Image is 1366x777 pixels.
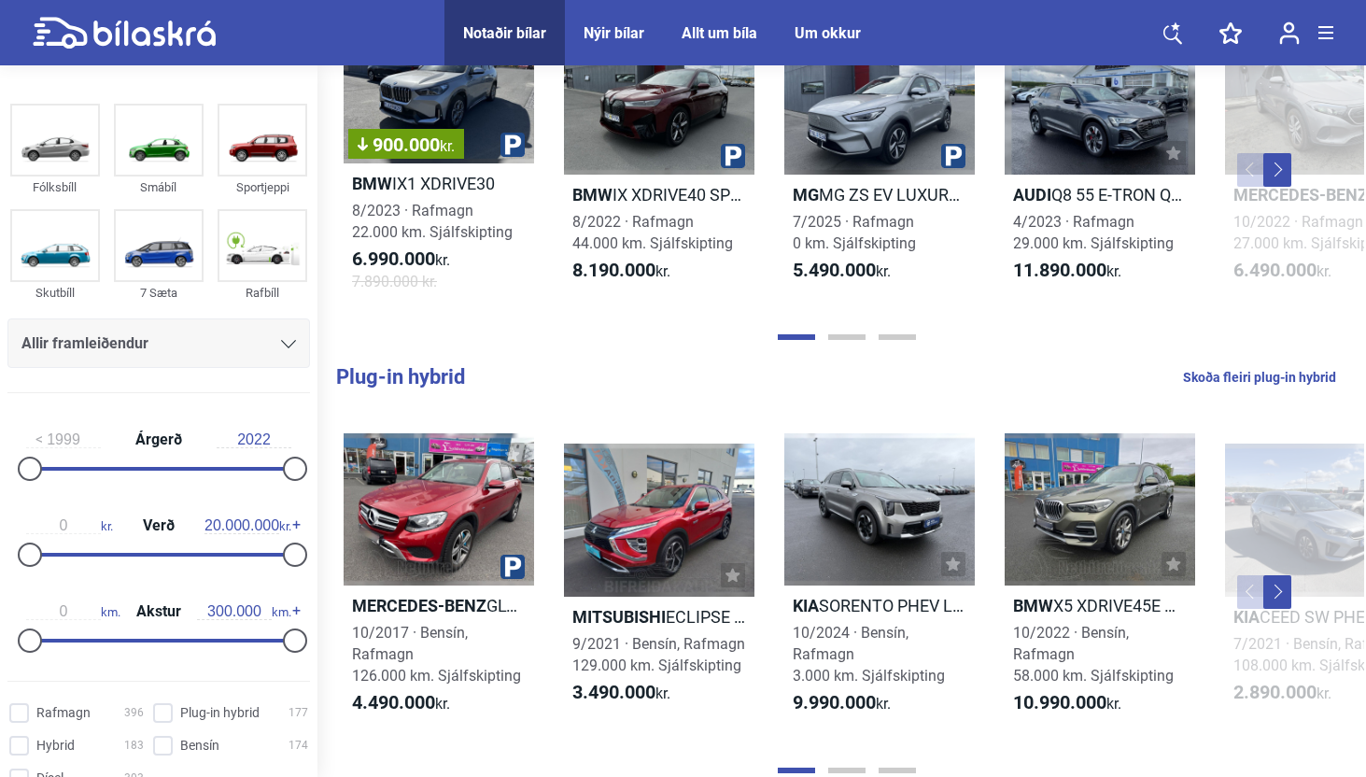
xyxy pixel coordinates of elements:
b: BMW [572,185,613,205]
button: Page 3 [879,768,916,773]
h2: ECLIPSE CROSS EXECUTIVE [564,606,754,628]
b: 8.190.000 [572,259,655,281]
div: Sportjeppi [218,177,307,198]
b: Plug-in hybrid [336,365,465,388]
b: 6.490.000 [1233,259,1317,281]
a: 900.000kr.BMWIX1 XDRIVE308/2023 · Rafmagn22.000 km. Sjálfskipting6.990.000kr.7.890.000 kr. [344,11,534,309]
a: KiaSORENTO PHEV LUXURY10/2024 · Bensín, Rafmagn3.000 km. Sjálfskipting9.990.000kr. [784,422,975,742]
b: Mitsubishi [572,607,666,627]
b: Audi [1013,185,1051,205]
h2: MG ZS EV LUXURY 72KWH [784,184,975,205]
b: BMW [352,174,392,193]
button: Next [1263,575,1291,609]
span: kr. [1233,682,1331,704]
span: 396 [124,703,144,723]
b: 9.990.000 [793,691,876,713]
button: Previous [1237,153,1265,187]
span: Akstur [132,604,186,619]
a: Allt um bíla [682,24,757,42]
span: 7/2025 · Rafmagn 0 km. Sjálfskipting [793,213,916,252]
h2: IX1 XDRIVE30 [344,173,534,194]
b: 3.490.000 [572,681,655,703]
b: 10.990.000 [1013,691,1106,713]
span: kr. [1013,260,1121,282]
span: 900.000 [358,135,455,154]
span: 177 [289,703,308,723]
div: Fólksbíll [10,177,100,198]
button: Page 2 [828,768,866,773]
b: BMW [1013,596,1053,615]
span: kr. [352,248,450,271]
b: Kia [793,596,819,615]
button: Previous [1237,575,1265,609]
button: Page 2 [828,334,866,340]
span: 10/2022 · Bensín, Rafmagn 58.000 km. Sjálfskipting [1013,624,1174,685]
span: 10/2017 · Bensín, Rafmagn 126.000 km. Sjálfskipting [352,624,521,685]
span: km. [197,603,291,620]
b: 11.890.000 [1013,259,1106,281]
a: AudiQ8 55 E-TRON QUATTRO4/2023 · Rafmagn29.000 km. Sjálfskipting11.890.000kr. [1005,11,1195,309]
span: 174 [289,736,308,756]
span: kr. [204,517,291,534]
button: Page 3 [879,334,916,340]
b: 4.490.000 [352,691,435,713]
a: Nýir bílar [584,24,644,42]
span: kr. [572,682,670,704]
span: Árgerð [131,432,187,447]
a: Um okkur [795,24,861,42]
span: 4/2023 · Rafmagn 29.000 km. Sjálfskipting [1013,213,1174,252]
span: 10/2024 · Bensín, Rafmagn 3.000 km. Sjálfskipting [793,624,945,685]
h2: Q8 55 E-TRON QUATTRO [1005,184,1195,205]
b: 2.890.000 [1233,681,1317,703]
span: Allir framleiðendur [21,331,148,357]
span: 9/2021 · Bensín, Rafmagn 129.000 km. Sjálfskipting [572,635,745,674]
a: MitsubishiECLIPSE CROSS EXECUTIVE9/2021 · Bensín, Rafmagn129.000 km. Sjálfskipting3.490.000kr. [564,422,754,742]
b: 5.490.000 [793,259,876,281]
span: 183 [124,736,144,756]
span: kr. [1013,692,1121,714]
span: kr. [352,692,450,714]
span: Bensín [180,736,219,756]
button: Next [1263,153,1291,187]
b: Mercedes-Benz [352,596,486,615]
h2: SORENTO PHEV LUXURY [784,595,975,616]
span: Plug-in hybrid [180,703,260,723]
span: kr. [793,692,891,714]
span: kr. [26,517,113,534]
a: BMWIX XDRIVE40 SPORTPAKKI8/2022 · Rafmagn44.000 km. Sjálfskipting8.190.000kr. [564,11,754,309]
a: Mercedes-BenzGLC 350 E 4MATIC10/2017 · Bensín, Rafmagn126.000 km. Sjálfskipting4.490.000kr. [344,422,534,742]
b: 6.990.000 [352,247,435,270]
h2: IX XDRIVE40 SPORTPAKKI [564,184,754,205]
img: user-login.svg [1279,21,1300,45]
span: Hybrid [36,736,75,756]
button: Page 1 [778,334,815,340]
a: BMWX5 XDRIVE45E G0510/2022 · Bensín, Rafmagn58.000 km. Sjálfskipting10.990.000kr. [1005,422,1195,742]
b: Mg [793,185,819,205]
a: Skoða fleiri plug-in hybrid [1183,365,1336,389]
span: kr. [440,137,455,155]
button: Page 1 [778,768,815,773]
a: Notaðir bílar [463,24,546,42]
span: kr. [1233,260,1331,282]
span: 8/2023 · Rafmagn 22.000 km. Sjálfskipting [352,202,513,241]
span: 7.890.000 kr. [352,271,437,292]
b: Kia [1233,607,1260,627]
h2: X5 XDRIVE45E G05 [1005,595,1195,616]
div: 7 Sæta [114,282,204,304]
span: Rafmagn [36,703,91,723]
span: kr. [793,260,891,282]
span: 8/2022 · Rafmagn 44.000 km. Sjálfskipting [572,213,733,252]
div: Rafbíll [218,282,307,304]
a: MgMG ZS EV LUXURY 72KWH7/2025 · Rafmagn0 km. Sjálfskipting5.490.000kr. [784,11,975,309]
span: Verð [138,518,179,533]
span: kr. [572,260,670,282]
div: Smábíl [114,177,204,198]
h2: GLC 350 E 4MATIC [344,595,534,616]
div: Skutbíll [10,282,100,304]
span: km. [26,603,120,620]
